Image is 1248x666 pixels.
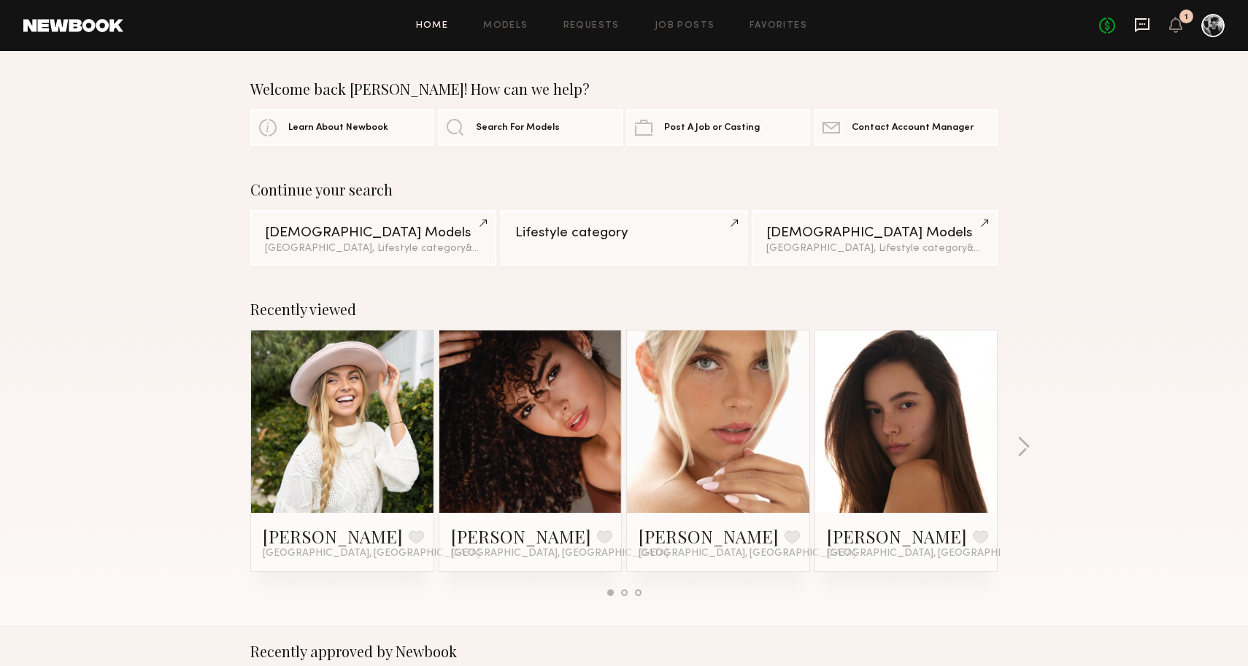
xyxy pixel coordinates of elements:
div: Welcome back [PERSON_NAME]! How can we help? [250,80,998,98]
a: Job Posts [655,21,715,31]
div: [DEMOGRAPHIC_DATA] Models [265,226,482,240]
a: [PERSON_NAME] [827,524,967,548]
span: [GEOGRAPHIC_DATA], [GEOGRAPHIC_DATA] [263,548,480,559]
span: Post A Job or Casting [664,123,760,133]
div: [GEOGRAPHIC_DATA], Lifestyle category [265,244,482,254]
a: [DEMOGRAPHIC_DATA] Models[GEOGRAPHIC_DATA], Lifestyle category&1other filter [250,210,496,266]
span: Contact Account Manager [852,123,974,133]
div: Lifestyle category [515,226,732,240]
a: Favorites [750,21,807,31]
a: Home [416,21,449,31]
span: [GEOGRAPHIC_DATA], [GEOGRAPHIC_DATA] [639,548,856,559]
span: & 1 other filter [967,244,1030,253]
span: Search For Models [476,123,560,133]
a: [PERSON_NAME] [263,524,403,548]
a: Models [483,21,528,31]
div: 1 [1185,13,1188,21]
div: [GEOGRAPHIC_DATA], Lifestyle category [766,244,983,254]
div: [DEMOGRAPHIC_DATA] Models [766,226,983,240]
div: Recently viewed [250,301,998,318]
a: Contact Account Manager [814,109,998,146]
a: Requests [563,21,620,31]
a: [DEMOGRAPHIC_DATA] Models[GEOGRAPHIC_DATA], Lifestyle category&1other filter [752,210,998,266]
div: Recently approved by Newbook [250,643,998,660]
span: & 1 other filter [466,244,528,253]
a: Post A Job or Casting [626,109,810,146]
a: Lifestyle category [501,210,747,266]
span: [GEOGRAPHIC_DATA], [GEOGRAPHIC_DATA] [451,548,669,559]
a: [PERSON_NAME] [451,524,591,548]
a: [PERSON_NAME] [639,524,779,548]
a: Search For Models [438,109,622,146]
div: Continue your search [250,181,998,198]
a: Learn About Newbook [250,109,434,146]
span: Learn About Newbook [288,123,388,133]
span: [GEOGRAPHIC_DATA], [GEOGRAPHIC_DATA] [827,548,1044,559]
